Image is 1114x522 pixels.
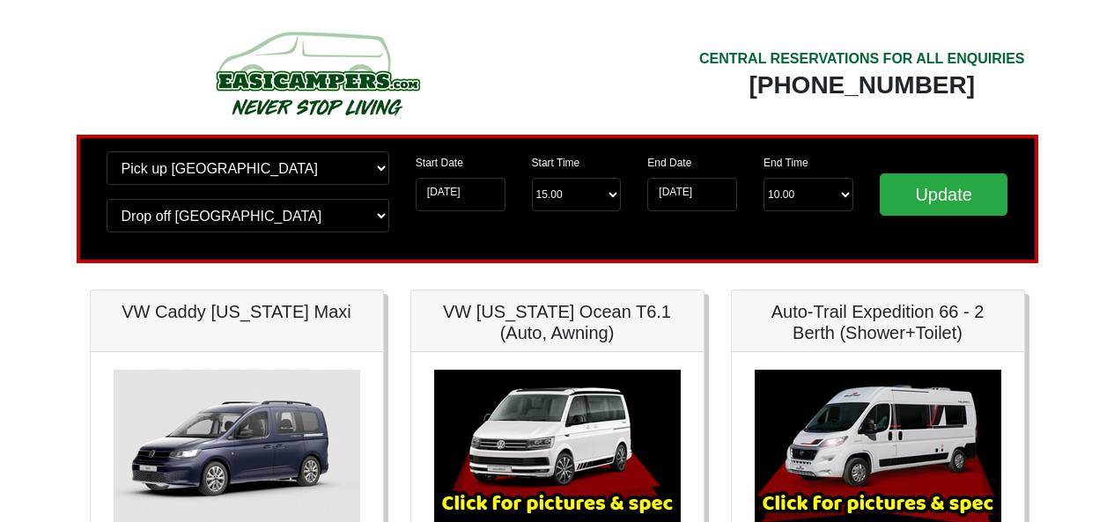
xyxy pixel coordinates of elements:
input: Update [880,173,1008,216]
input: Start Date [416,178,505,211]
label: End Date [647,155,691,171]
label: End Time [764,155,808,171]
h5: VW Caddy [US_STATE] Maxi [108,301,365,322]
img: campers-checkout-logo.png [150,25,484,121]
label: Start Time [532,155,580,171]
h5: VW [US_STATE] Ocean T6.1 (Auto, Awning) [429,301,686,343]
div: CENTRAL RESERVATIONS FOR ALL ENQUIRIES [699,48,1025,70]
label: Start Date [416,155,463,171]
h5: Auto-Trail Expedition 66 - 2 Berth (Shower+Toilet) [749,301,1007,343]
input: Return Date [647,178,737,211]
div: [PHONE_NUMBER] [699,70,1025,101]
